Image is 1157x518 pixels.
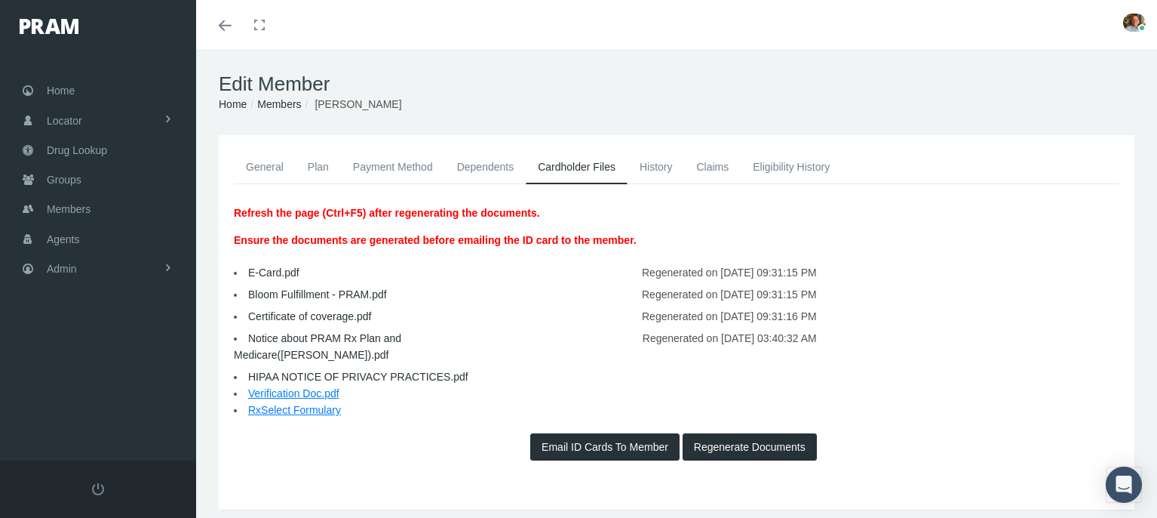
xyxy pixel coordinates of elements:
[248,267,299,279] a: E-Card.pdf
[248,371,468,383] a: HIPAA NOTICE OF PRIVACY PRACTICES.pdf
[445,150,526,183] a: Dependents
[525,259,827,281] div: Regenerated on [DATE] 09:31:15 PM
[219,98,247,110] a: Home
[248,310,371,322] a: Certificate of coverage.pdf
[47,76,75,105] span: Home
[47,225,80,254] span: Agents
[525,325,827,363] div: Regenerated on [DATE] 03:40:32 AM
[257,98,301,110] a: Members
[525,281,827,303] div: Regenerated on [DATE] 09:31:15 PM
[234,205,637,221] p: Refresh the page (Ctrl+F5) after regenerating the documents.
[525,303,827,325] div: Regenerated on [DATE] 09:31:16 PM
[296,150,341,183] a: Plan
[47,195,91,224] span: Members
[684,150,741,183] a: Claims
[20,19,78,34] img: PRAM_20_x_78.png
[234,332,401,361] a: Notice about PRAM Rx Plan and Medicare([PERSON_NAME]).pdf
[248,387,339,399] a: Verification Doc.pdf
[234,150,296,183] a: General
[530,433,680,461] button: Email ID Cards To Member
[234,232,637,248] p: Ensure the documents are generated before emailing the ID card to the member.
[219,72,1134,96] h1: Edit Member
[526,150,628,184] a: Cardholder Files
[248,404,341,416] a: RxSelect Formulary
[47,136,107,165] span: Drug Lookup
[1106,467,1142,503] div: Open Intercom Messenger
[683,433,817,461] button: Regenerate Documents
[341,150,445,183] a: Payment Method
[1123,14,1146,32] img: S_Profile_Picture_15241.jpg
[741,150,842,183] a: Eligibility History
[47,165,81,194] span: Groups
[47,254,77,283] span: Admin
[315,98,401,110] span: [PERSON_NAME]
[47,106,82,135] span: Locator
[248,288,387,301] a: Bloom Fulfillment - PRAM.pdf
[628,150,685,183] a: History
